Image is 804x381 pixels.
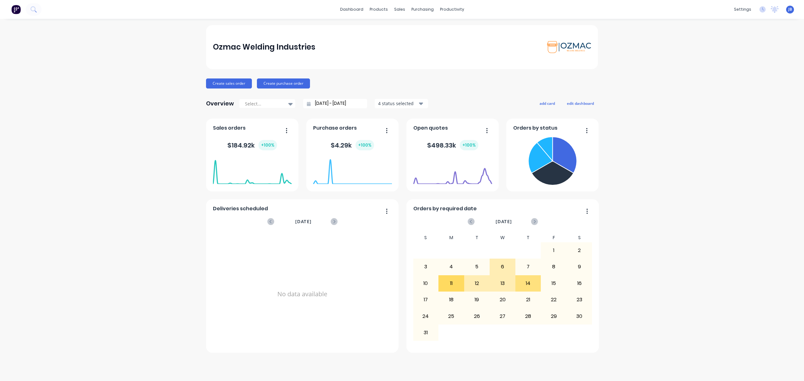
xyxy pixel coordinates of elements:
div: + 100 % [460,140,478,150]
button: 4 status selected [375,99,428,108]
a: dashboard [337,5,367,14]
img: Ozmac Welding Industries [547,41,591,53]
div: settings [731,5,754,14]
div: 9 [567,259,592,275]
div: $ 184.92k [227,140,277,150]
div: Overview [206,97,234,110]
span: Sales orders [213,124,246,132]
div: productivity [437,5,467,14]
div: 20 [490,292,515,308]
img: Factory [11,5,21,14]
button: Create purchase order [257,78,310,89]
div: sales [391,5,408,14]
div: T [515,233,541,242]
span: [DATE] [496,218,512,225]
div: 28 [516,308,541,324]
div: T [464,233,490,242]
div: 7 [516,259,541,275]
div: No data available [213,233,392,355]
div: 19 [464,292,490,308]
div: 14 [516,276,541,291]
span: Open quotes [413,124,448,132]
div: 22 [541,292,566,308]
div: + 100 % [258,140,277,150]
div: 13 [490,276,515,291]
div: $ 4.29k [331,140,374,150]
div: + 100 % [356,140,374,150]
div: 15 [541,276,566,291]
div: 10 [413,276,438,291]
div: purchasing [408,5,437,14]
div: W [490,233,515,242]
div: 1 [541,243,566,258]
div: 31 [413,325,438,341]
div: 30 [567,308,592,324]
span: Deliveries scheduled [213,205,268,212]
div: 8 [541,259,566,275]
div: 25 [439,308,464,324]
div: 2 [567,243,592,258]
div: S [413,233,439,242]
div: 24 [413,308,438,324]
div: M [438,233,464,242]
div: 29 [541,308,566,324]
div: 18 [439,292,464,308]
div: products [367,5,391,14]
button: Create sales order [206,78,252,89]
div: 3 [413,259,438,275]
button: add card [535,99,559,107]
span: Orders by status [513,124,557,132]
div: Ozmac Welding Industries [213,41,315,53]
div: 12 [464,276,490,291]
button: edit dashboard [563,99,598,107]
span: JB [788,7,792,12]
div: F [541,233,567,242]
div: $ 498.33k [427,140,478,150]
div: S [567,233,592,242]
div: 4 [439,259,464,275]
span: Purchase orders [313,124,357,132]
div: 11 [439,276,464,291]
div: 17 [413,292,438,308]
div: 21 [516,292,541,308]
div: 27 [490,308,515,324]
div: 4 status selected [378,100,418,107]
div: 23 [567,292,592,308]
div: 5 [464,259,490,275]
span: [DATE] [295,218,312,225]
div: 26 [464,308,490,324]
div: 16 [567,276,592,291]
div: 6 [490,259,515,275]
